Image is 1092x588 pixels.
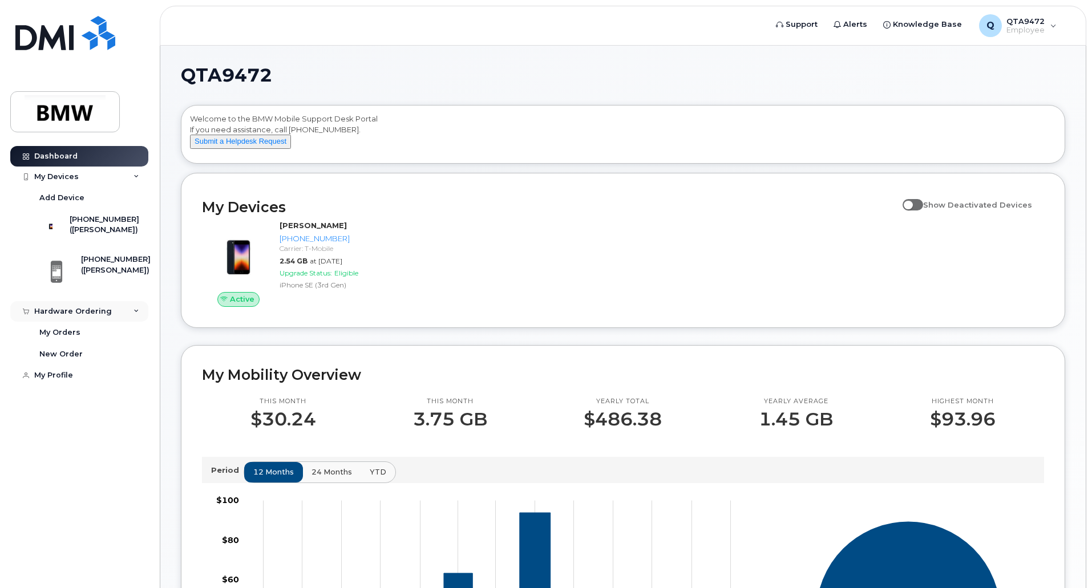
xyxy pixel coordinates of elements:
[759,397,833,406] p: Yearly average
[202,220,402,307] a: Active[PERSON_NAME][PHONE_NUMBER]Carrier: T-Mobile2.54 GBat [DATE]Upgrade Status:EligibleiPhone S...
[1042,538,1083,579] iframe: Messenger Launcher
[222,574,239,585] tspan: $60
[280,233,398,244] div: [PHONE_NUMBER]
[312,467,352,477] span: 24 months
[370,467,386,477] span: YTD
[230,294,254,305] span: Active
[280,221,347,230] strong: [PERSON_NAME]
[903,194,912,203] input: Show Deactivated Devices
[310,257,342,265] span: at [DATE]
[190,136,291,145] a: Submit a Helpdesk Request
[202,198,897,216] h2: My Devices
[584,397,662,406] p: Yearly total
[334,269,358,277] span: Eligible
[250,409,316,429] p: $30.24
[413,397,487,406] p: This month
[181,67,272,84] span: QTA9472
[190,113,1056,159] div: Welcome to the BMW Mobile Support Desk Portal If you need assistance, call [PHONE_NUMBER].
[584,409,662,429] p: $486.38
[190,135,291,149] button: Submit a Helpdesk Request
[211,226,266,281] img: image20231002-3703462-1angbar.jpeg
[930,397,996,406] p: Highest month
[202,366,1044,383] h2: My Mobility Overview
[280,244,398,253] div: Carrier: T-Mobile
[280,257,308,265] span: 2.54 GB
[216,495,239,505] tspan: $100
[250,397,316,406] p: This month
[280,269,332,277] span: Upgrade Status:
[222,534,239,545] tspan: $80
[280,280,398,290] div: iPhone SE (3rd Gen)
[923,200,1032,209] span: Show Deactivated Devices
[211,465,244,476] p: Period
[930,409,996,429] p: $93.96
[759,409,833,429] p: 1.45 GB
[413,409,487,429] p: 3.75 GB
